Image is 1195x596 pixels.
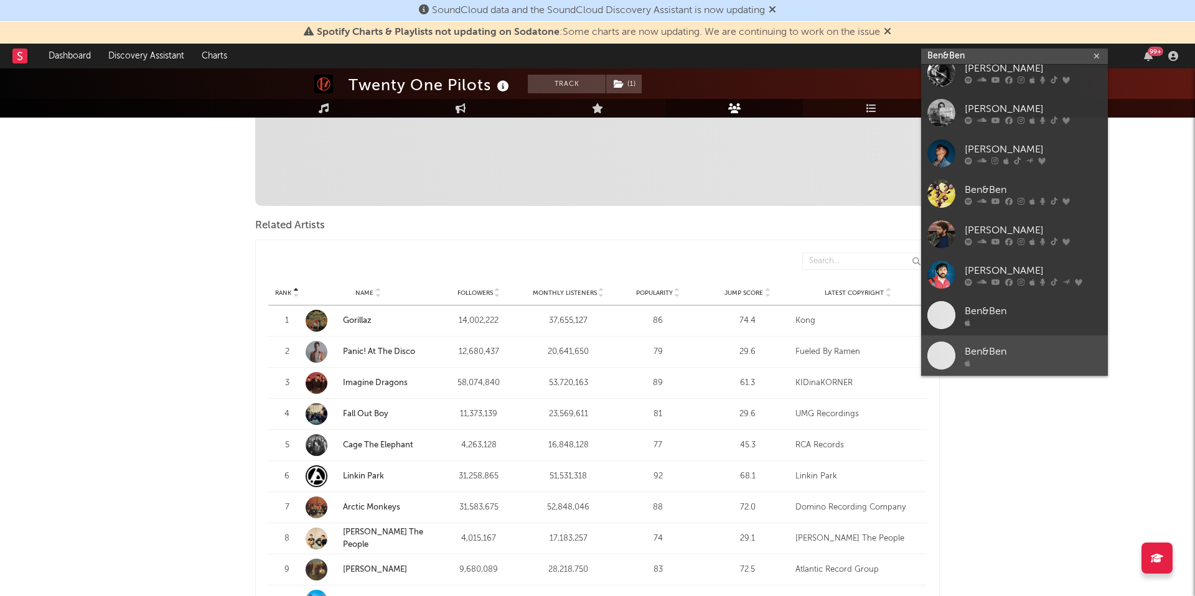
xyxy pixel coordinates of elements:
div: 37,655,127 [527,315,610,327]
div: Domino Recording Company [795,501,921,514]
a: Arctic Monkeys [306,496,431,518]
button: Track [528,75,606,93]
div: 29.1 [706,533,789,545]
div: Ben&Ben [965,182,1102,197]
div: 29.6 [706,408,789,421]
span: Latest Copyright [825,289,884,297]
div: 89 [616,377,700,389]
a: Cage The Elephant [343,441,413,449]
div: 72.0 [706,501,789,514]
div: 4,263,128 [437,439,520,452]
a: [PERSON_NAME] The People [306,526,431,551]
a: Gorillaz [343,317,372,325]
div: [PERSON_NAME] [965,101,1102,116]
div: Ben&Ben [965,344,1102,359]
div: 16,848,128 [527,439,610,452]
div: 72.5 [706,564,789,576]
div: 88 [616,501,700,514]
div: 7 [274,501,299,514]
div: Kong [795,315,921,327]
span: Dismiss [769,6,776,16]
span: Followers [457,289,493,297]
a: Imagine Dragons [343,379,408,387]
a: Ben&Ben [921,295,1108,335]
div: 20,641,650 [527,346,610,358]
div: 61.3 [706,377,789,389]
div: 58,074,840 [437,377,520,389]
div: 79 [616,346,700,358]
div: Ben&Ben [965,304,1102,319]
div: 4 [274,408,299,421]
div: [PERSON_NAME] [965,223,1102,238]
span: Dismiss [884,27,891,37]
div: UMG Recordings [795,408,921,421]
div: [PERSON_NAME] [965,61,1102,76]
div: 81 [616,408,700,421]
div: 12,680,437 [437,346,520,358]
a: Linkin Park [306,465,431,487]
button: (1) [606,75,642,93]
div: 17,183,257 [527,533,610,545]
div: 11,373,139 [437,408,520,421]
div: 92 [616,470,700,483]
div: 23,569,611 [527,408,610,421]
div: Linkin Park [795,470,921,483]
div: 31,583,675 [437,501,520,514]
span: Spotify Charts & Playlists not updating on Sodatone [317,27,560,37]
a: [PERSON_NAME] [921,214,1108,254]
a: Panic! At The Disco [343,348,415,356]
a: Panic! At The Disco [306,341,431,363]
div: RCA Records [795,439,921,452]
div: 68.1 [706,470,789,483]
a: [PERSON_NAME] [921,52,1108,93]
a: Linkin Park [343,472,384,480]
span: Popularity [636,289,673,297]
div: 99 + [1148,47,1163,56]
div: 52,848,046 [527,501,610,514]
span: Jump Score [724,289,763,297]
div: [PERSON_NAME] The People [795,533,921,545]
div: 14,002,222 [437,315,520,327]
button: 99+ [1144,51,1153,61]
a: Gorillaz [306,310,431,332]
a: Charts [193,44,236,68]
div: 1 [274,315,299,327]
a: [PERSON_NAME] [306,559,431,580]
div: 29.6 [706,346,789,358]
a: Ben&Ben [921,335,1108,376]
div: 9 [274,564,299,576]
div: 31,258,865 [437,470,520,483]
div: 9,680,089 [437,564,520,576]
div: 8 [274,533,299,545]
div: [PERSON_NAME] [965,142,1102,157]
a: Dashboard [40,44,100,68]
span: Rank [275,289,291,297]
a: Fall Out Boy [306,403,431,425]
div: 51,531,318 [527,470,610,483]
span: Related Artists [255,218,325,233]
div: 45.3 [706,439,789,452]
a: [PERSON_NAME] [921,93,1108,133]
a: [PERSON_NAME] [343,566,407,574]
span: ( 1 ) [606,75,642,93]
span: SoundCloud data and the SoundCloud Discovery Assistant is now updating [432,6,765,16]
div: Twenty One Pilots [349,75,512,95]
div: 74 [616,533,700,545]
div: 74.4 [706,315,789,327]
a: Discovery Assistant [100,44,193,68]
a: Ben&Ben [921,174,1108,214]
a: Cage The Elephant [306,434,431,456]
div: 83 [616,564,700,576]
span: Name [355,289,373,297]
div: KIDinaKORNER [795,377,921,389]
div: 77 [616,439,700,452]
a: Imagine Dragons [306,372,431,394]
div: Atlantic Record Group [795,564,921,576]
input: Search for artists [921,49,1108,64]
div: 4,015,167 [437,533,520,545]
div: 28,218,750 [527,564,610,576]
div: 3 [274,377,299,389]
a: Fall Out Boy [343,410,388,418]
div: 2 [274,346,299,358]
div: Fueled By Ramen [795,346,921,358]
